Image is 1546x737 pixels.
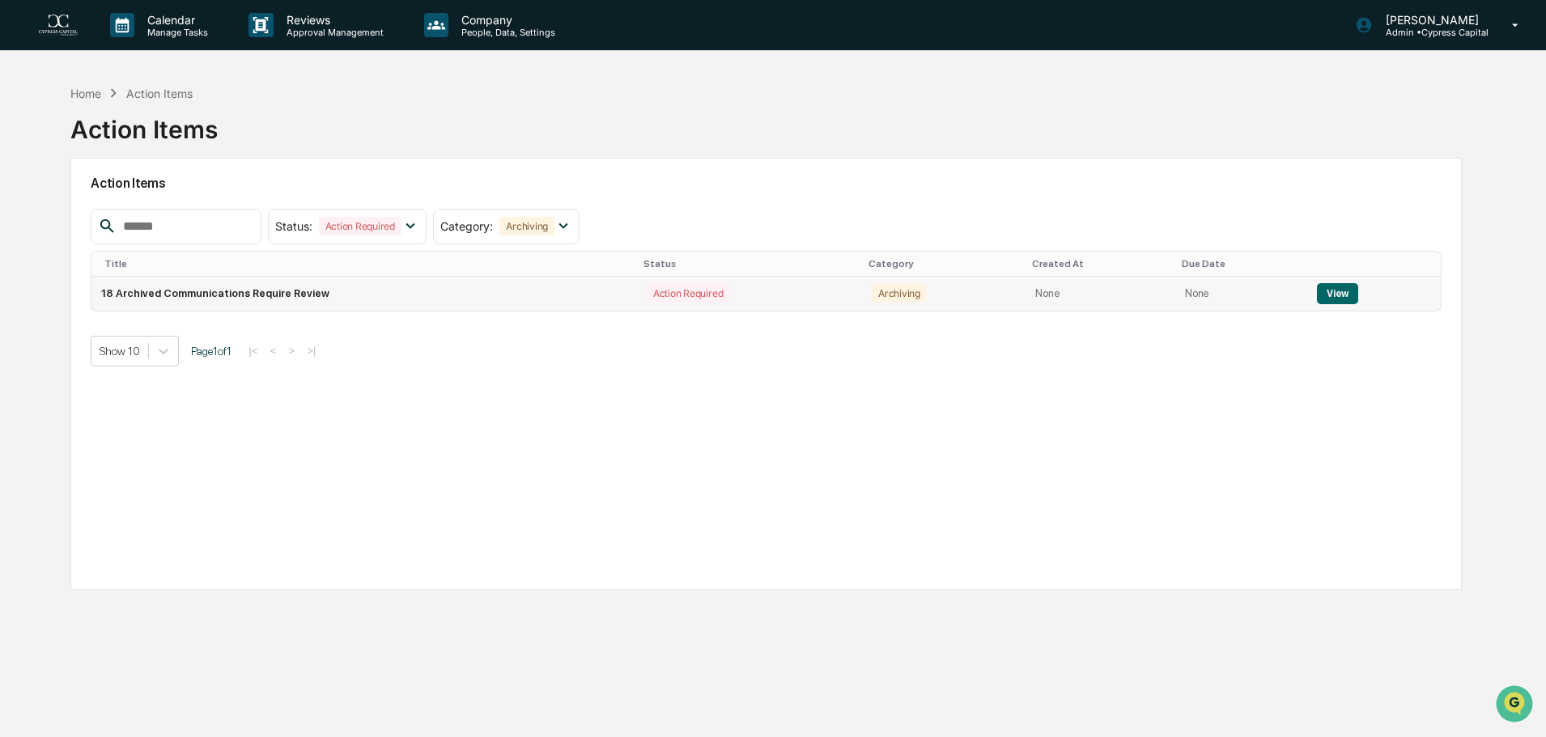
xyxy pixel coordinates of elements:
[448,27,563,38] p: People, Data, Settings
[448,13,563,27] p: Company
[1026,277,1175,311] td: None
[10,228,108,257] a: 🔎Data Lookup
[275,129,295,148] button: Start new chat
[16,205,29,218] div: 🖐️
[274,13,392,27] p: Reviews
[70,102,218,144] div: Action Items
[302,344,321,358] button: >|
[1182,258,1301,269] div: Due Date
[191,345,231,358] span: Page 1 of 1
[16,236,29,249] div: 🔎
[319,217,401,235] div: Action Required
[1373,27,1489,38] p: Admin • Cypress Capital
[91,176,1442,191] h2: Action Items
[104,258,631,269] div: Title
[16,124,45,153] img: 1746055101610-c473b297-6a78-478c-a979-82029cc54cd1
[1175,277,1307,311] td: None
[16,34,295,60] p: How can we help?
[244,344,262,358] button: |<
[1373,13,1489,27] p: [PERSON_NAME]
[114,273,196,286] a: Powered byPylon
[1317,283,1358,304] button: View
[265,344,282,358] button: <
[1317,287,1358,299] a: View
[117,205,130,218] div: 🗄️
[134,13,216,27] p: Calendar
[55,140,205,153] div: We're available if you need us!
[1494,684,1538,727] iframe: Open customer support
[111,197,207,227] a: 🗄️Attestations
[134,27,216,38] p: Manage Tasks
[869,258,1019,269] div: Category
[55,124,265,140] div: Start new chat
[70,87,101,100] div: Home
[126,87,193,100] div: Action Items
[39,15,78,36] img: logo
[872,284,927,303] div: Archiving
[32,235,102,251] span: Data Lookup
[10,197,111,227] a: 🖐️Preclearance
[275,219,312,233] span: Status :
[643,258,856,269] div: Status
[283,344,299,358] button: >
[440,219,493,233] span: Category :
[1032,258,1169,269] div: Created At
[499,217,554,235] div: Archiving
[134,204,201,220] span: Attestations
[647,284,729,303] div: Action Required
[32,204,104,220] span: Preclearance
[274,27,392,38] p: Approval Management
[161,274,196,286] span: Pylon
[91,277,637,311] td: 18 Archived Communications Require Review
